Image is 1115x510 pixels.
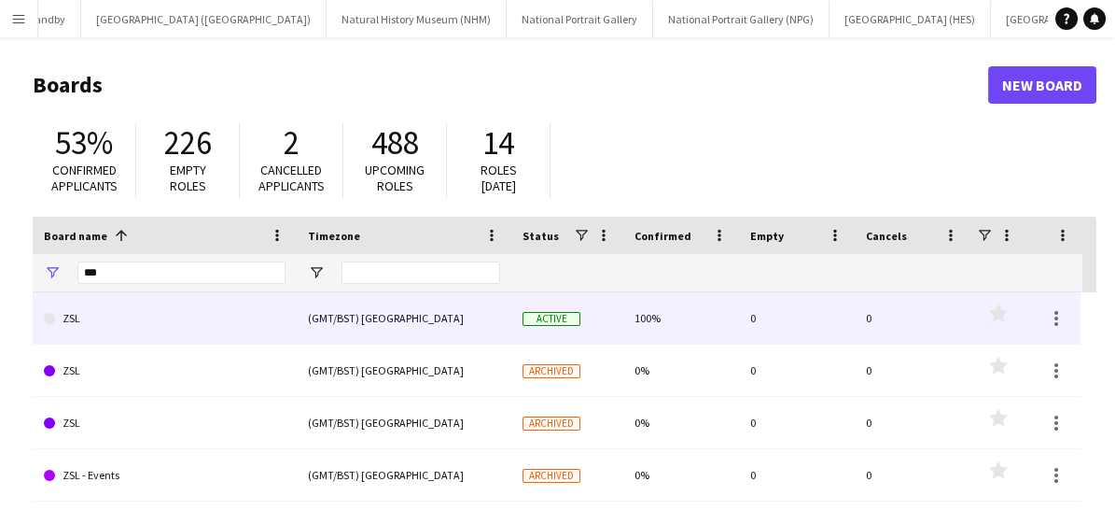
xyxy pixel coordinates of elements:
[33,71,988,99] h1: Boards
[866,229,907,243] span: Cancels
[523,312,580,326] span: Active
[308,264,325,281] button: Open Filter Menu
[44,292,286,345] a: ZSL
[739,397,855,448] div: 0
[482,122,514,163] span: 14
[365,162,425,194] span: Upcoming roles
[55,122,113,163] span: 53%
[44,229,107,243] span: Board name
[507,1,653,37] button: National Portrait Gallery
[855,345,970,396] div: 0
[308,229,360,243] span: Timezone
[623,449,739,501] div: 0%
[634,229,691,243] span: Confirmed
[523,417,580,431] span: Archived
[51,162,118,194] span: Confirmed applicants
[523,229,559,243] span: Status
[623,345,739,396] div: 0%
[77,262,286,284] input: Board name Filter Input
[829,1,991,37] button: [GEOGRAPHIC_DATA] (HES)
[523,469,580,483] span: Archived
[623,292,739,344] div: 100%
[170,162,206,194] span: Empty roles
[44,449,286,502] a: ZSL - Events
[481,162,517,194] span: Roles [DATE]
[371,122,419,163] span: 488
[739,449,855,501] div: 0
[297,449,511,501] div: (GMT/BST) [GEOGRAPHIC_DATA]
[739,292,855,344] div: 0
[297,345,511,396] div: (GMT/BST) [GEOGRAPHIC_DATA]
[327,1,507,37] button: Natural History Museum (NHM)
[297,292,511,344] div: (GMT/BST) [GEOGRAPHIC_DATA]
[44,264,61,281] button: Open Filter Menu
[523,364,580,378] span: Archived
[44,345,286,397] a: ZSL
[164,122,212,163] span: 226
[258,162,325,194] span: Cancelled applicants
[855,397,970,448] div: 0
[750,229,784,243] span: Empty
[341,262,500,284] input: Timezone Filter Input
[855,449,970,501] div: 0
[44,397,286,449] a: ZSL
[988,66,1096,104] a: New Board
[855,292,970,344] div: 0
[81,1,327,37] button: [GEOGRAPHIC_DATA] ([GEOGRAPHIC_DATA])
[739,345,855,396] div: 0
[653,1,829,37] button: National Portrait Gallery (NPG)
[623,397,739,448] div: 0%
[297,397,511,448] div: (GMT/BST) [GEOGRAPHIC_DATA]
[284,122,300,163] span: 2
